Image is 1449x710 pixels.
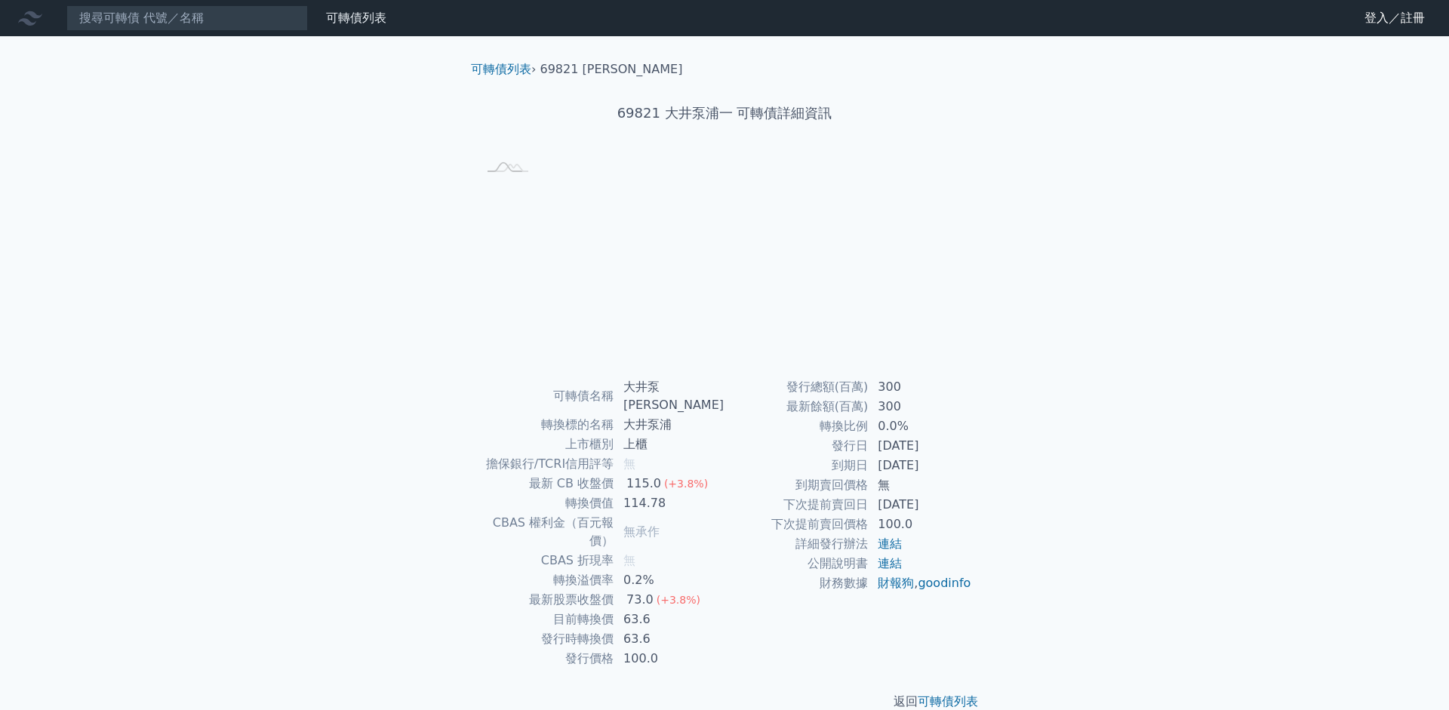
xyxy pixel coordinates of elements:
td: 無 [869,475,972,495]
td: 最新股票收盤價 [477,590,614,610]
td: 最新 CB 收盤價 [477,474,614,493]
td: 發行日 [724,436,869,456]
a: 可轉債列表 [918,694,978,708]
input: 搜尋可轉債 代號／名稱 [66,5,308,31]
h1: 69821 大井泵浦一 可轉債詳細資訊 [459,103,990,124]
span: 無承作 [623,524,660,539]
td: 下次提前賣回價格 [724,515,869,534]
td: 轉換價值 [477,493,614,513]
a: 連結 [878,536,902,551]
td: 發行價格 [477,649,614,669]
td: 100.0 [614,649,724,669]
td: 目前轉換價 [477,610,614,629]
td: 最新餘額(百萬) [724,397,869,416]
td: 100.0 [869,515,972,534]
td: 到期賣回價格 [724,475,869,495]
a: 可轉債列表 [326,11,386,25]
a: goodinfo [918,576,971,590]
span: 無 [623,456,635,471]
span: (+3.8%) [657,594,700,606]
td: 大井泵[PERSON_NAME] [614,377,724,415]
td: CBAS 折現率 [477,551,614,570]
td: 63.6 [614,629,724,649]
td: 大井泵浦 [614,415,724,435]
td: 114.78 [614,493,724,513]
td: 公開說明書 [724,554,869,573]
td: [DATE] [869,436,972,456]
td: 詳細發行辦法 [724,534,869,554]
td: 擔保銀行/TCRI信用評等 [477,454,614,474]
td: 上櫃 [614,435,724,454]
td: 發行時轉換價 [477,629,614,649]
div: 115.0 [623,475,664,493]
td: 300 [869,397,972,416]
td: 轉換標的名稱 [477,415,614,435]
div: 73.0 [623,591,657,609]
td: 到期日 [724,456,869,475]
td: 300 [869,377,972,397]
span: 無 [623,553,635,567]
a: 財報狗 [878,576,914,590]
td: CBAS 權利金（百元報價） [477,513,614,551]
td: [DATE] [869,456,972,475]
td: 發行總額(百萬) [724,377,869,397]
a: 可轉債列表 [471,62,531,76]
td: 63.6 [614,610,724,629]
td: 轉換溢價率 [477,570,614,590]
span: (+3.8%) [664,478,708,490]
td: 0.2% [614,570,724,590]
iframe: Chat Widget [1374,638,1449,710]
td: [DATE] [869,495,972,515]
a: 連結 [878,556,902,570]
td: 下次提前賣回日 [724,495,869,515]
td: 轉換比例 [724,416,869,436]
td: 上市櫃別 [477,435,614,454]
td: , [869,573,972,593]
li: 69821 [PERSON_NAME] [540,60,683,78]
a: 登入／註冊 [1352,6,1437,30]
td: 0.0% [869,416,972,436]
td: 可轉債名稱 [477,377,614,415]
td: 財務數據 [724,573,869,593]
li: › [471,60,536,78]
